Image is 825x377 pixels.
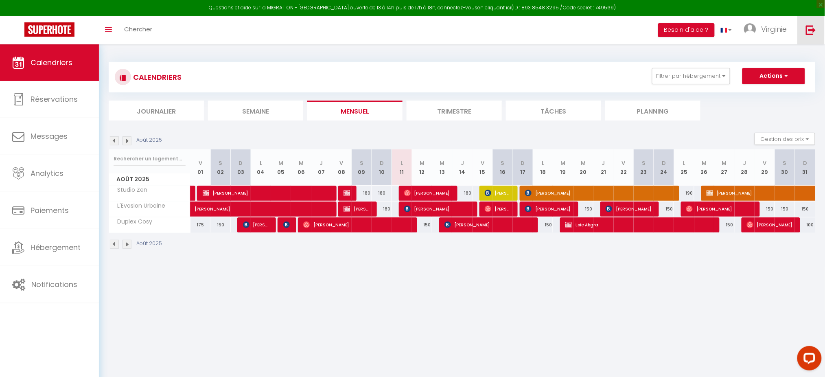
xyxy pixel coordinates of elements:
div: 150 [795,202,815,217]
abbr: S [783,159,787,167]
th: 12 [412,149,432,186]
span: [PERSON_NAME] [303,217,412,232]
div: 150 [775,202,795,217]
div: 150 [533,217,554,232]
th: 13 [432,149,453,186]
th: 31 [795,149,815,186]
abbr: S [219,159,222,167]
th: 18 [533,149,554,186]
th: 07 [311,149,332,186]
span: [PERSON_NAME] [606,201,653,217]
th: 19 [553,149,573,186]
span: [PERSON_NAME] [203,185,332,201]
th: 09 [352,149,372,186]
th: 15 [473,149,493,186]
abbr: V [622,159,626,167]
img: logout [806,25,816,35]
abbr: D [380,159,384,167]
img: Super Booking [24,22,74,37]
span: [PERSON_NAME] [747,217,794,232]
li: Mensuel [307,101,403,121]
abbr: D [239,159,243,167]
span: [PERSON_NAME] [195,197,326,213]
div: 180 [352,186,372,201]
abbr: L [542,159,544,167]
button: Gestion des prix [755,133,815,145]
div: 150 [573,202,594,217]
abbr: V [199,159,202,167]
th: 14 [452,149,473,186]
abbr: M [581,159,586,167]
div: 150 [654,202,674,217]
span: [PERSON_NAME] [404,201,472,217]
iframe: LiveChat chat widget [791,343,825,377]
th: 17 [513,149,533,186]
div: 150 [714,217,735,232]
abbr: L [260,159,262,167]
li: Trimestre [407,101,502,121]
abbr: D [803,159,807,167]
span: Duplex Cosy [110,217,155,226]
abbr: D [521,159,525,167]
abbr: J [319,159,323,167]
span: [PERSON_NAME] [485,185,512,201]
span: Calendriers [31,57,72,68]
h3: CALENDRIERS [131,68,182,86]
th: 29 [755,149,775,186]
th: 25 [674,149,694,186]
li: Journalier [109,101,204,121]
span: Studio Zen [110,186,150,195]
span: Messages [31,131,68,141]
span: Réservations [31,94,78,104]
th: 02 [210,149,231,186]
span: Virginie [762,24,787,34]
div: 180 [452,186,473,201]
abbr: L [683,159,685,167]
th: 21 [593,149,614,186]
th: 08 [331,149,352,186]
span: [PERSON_NAME] [525,185,674,201]
abbr: M [561,159,566,167]
span: [PERSON_NAME] [344,185,350,201]
th: 27 [714,149,735,186]
th: 01 [190,149,211,186]
span: [PERSON_NAME] [686,201,754,217]
th: 04 [251,149,271,186]
div: 150 [755,202,775,217]
th: 22 [614,149,634,186]
abbr: M [440,159,445,167]
span: Notifications [31,279,77,289]
span: Chercher [124,25,152,33]
abbr: M [702,159,707,167]
span: Analytics [31,168,63,178]
th: 11 [392,149,412,186]
span: [PERSON_NAME] [283,217,290,232]
span: Loic Abgra [565,217,715,232]
div: 180 [372,202,392,217]
th: 23 [634,149,654,186]
div: 150 [412,217,432,232]
input: Rechercher un logement... [114,151,186,166]
div: 175 [190,217,211,232]
abbr: V [339,159,343,167]
abbr: S [360,159,363,167]
abbr: S [642,159,646,167]
li: Tâches [506,101,601,121]
span: Paiements [31,205,69,215]
abbr: M [278,159,283,167]
div: 180 [372,186,392,201]
div: 190 [674,186,694,201]
span: [PERSON_NAME] [525,201,573,217]
span: [PERSON_NAME] [404,185,452,201]
button: Actions [742,68,805,84]
img: ... [744,23,756,35]
abbr: J [602,159,605,167]
th: 10 [372,149,392,186]
th: 16 [492,149,513,186]
p: Août 2025 [136,136,162,144]
span: Hébergement [31,242,81,252]
abbr: M [420,159,425,167]
a: ... Virginie [738,16,797,44]
a: [PERSON_NAME] [190,202,211,217]
abbr: J [461,159,464,167]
